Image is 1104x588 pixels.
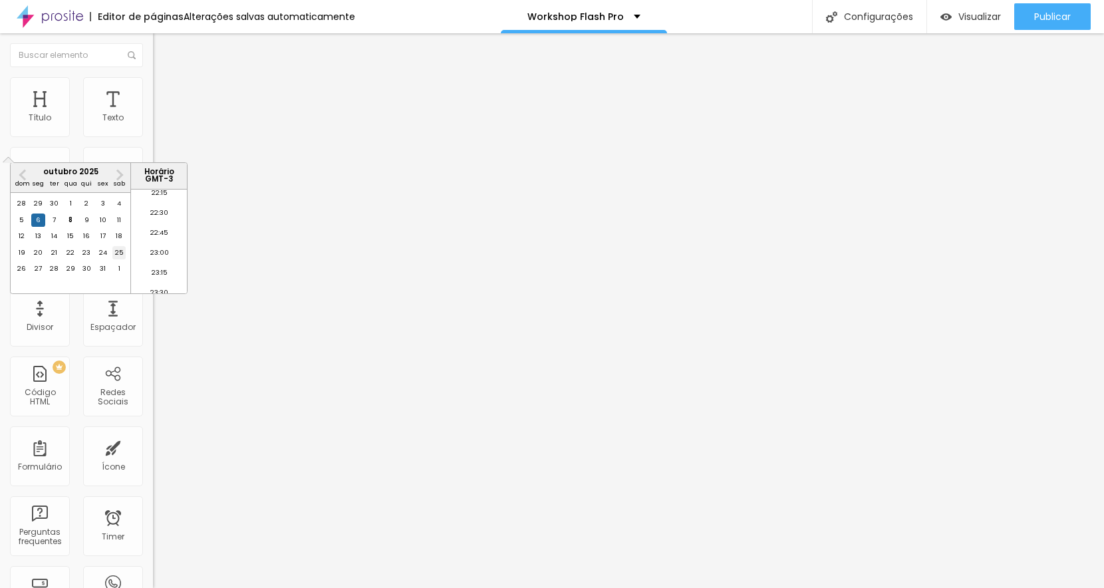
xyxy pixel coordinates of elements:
div: Choose quinta-feira, 9 de outubro de 2025 [80,214,93,227]
img: view-1.svg [940,11,952,23]
span: Visualizar [958,11,1001,22]
div: Choose sexta-feira, 31 de outubro de 2025 [96,262,110,275]
div: Choose terça-feira, 7 de outubro de 2025 [48,214,61,227]
div: Choose quinta-feira, 2 de outubro de 2025 [80,197,93,210]
div: Choose sexta-feira, 24 de outubro de 2025 [96,246,110,259]
div: Choose domingo, 26 de outubro de 2025 [15,262,29,275]
div: seg [31,177,45,190]
div: Ícone [102,462,125,472]
div: Choose quarta-feira, 29 de outubro de 2025 [64,262,77,275]
div: Choose quarta-feira, 1 de outubro de 2025 [64,197,77,210]
div: Divisor [27,323,53,332]
div: Choose sábado, 11 de outubro de 2025 [112,214,126,227]
div: ter [48,177,61,190]
div: Choose terça-feira, 21 de outubro de 2025 [48,246,61,259]
div: Choose domingo, 5 de outubro de 2025 [15,214,29,227]
div: Choose segunda-feira, 27 de outubro de 2025 [31,262,45,275]
li: 22:30 [131,206,188,226]
div: Choose quinta-feira, 30 de outubro de 2025 [80,262,93,275]
button: Visualizar [927,3,1014,30]
div: Choose domingo, 12 de outubro de 2025 [15,229,29,243]
button: Next Month [109,164,130,186]
img: Icone [128,51,136,59]
div: Redes Sociais [86,388,139,407]
div: Choose terça-feira, 30 de setembro de 2025 [48,197,61,210]
li: 23:30 [131,286,188,306]
div: Timer [102,532,124,541]
button: Publicar [1014,3,1091,30]
div: Choose quarta-feira, 22 de outubro de 2025 [64,246,77,259]
div: Choose quarta-feira, 8 de outubro de 2025 [64,214,77,227]
div: Alterações salvas automaticamente [184,12,355,21]
div: Perguntas frequentes [13,527,66,547]
img: Icone [826,11,837,23]
div: Choose domingo, 19 de outubro de 2025 [15,246,29,259]
p: GMT -3 [134,176,184,183]
div: month 2025-10 [14,196,128,277]
p: Workshop Flash Pro [527,12,624,21]
div: Editor de páginas [90,12,184,21]
div: Choose sexta-feira, 10 de outubro de 2025 [96,214,110,227]
div: Choose sábado, 18 de outubro de 2025 [112,229,126,243]
div: Choose sábado, 25 de outubro de 2025 [112,246,126,259]
div: Choose sábado, 1 de novembro de 2025 [112,262,126,275]
span: Publicar [1034,11,1071,22]
li: 22:15 [131,186,188,206]
button: Previous Month [12,164,33,186]
div: Choose sexta-feira, 17 de outubro de 2025 [96,229,110,243]
div: Choose quarta-feira, 15 de outubro de 2025 [64,229,77,243]
li: 23:00 [131,246,188,266]
div: qui [80,177,93,190]
div: qua [64,177,77,190]
div: Espaçador [90,323,136,332]
div: Choose segunda-feira, 6 de outubro de 2025 [31,214,45,227]
div: Choose segunda-feira, 20 de outubro de 2025 [31,246,45,259]
div: outubro 2025 [11,168,130,176]
div: Título [29,113,51,122]
div: Choose sábado, 4 de outubro de 2025 [112,197,126,210]
div: Choose quinta-feira, 16 de outubro de 2025 [80,229,93,243]
div: Código HTML [13,388,66,407]
li: 23:15 [131,266,188,286]
div: sex [96,177,110,190]
li: 22:45 [131,226,188,246]
div: Formulário [18,462,62,472]
div: Choose domingo, 28 de setembro de 2025 [15,197,29,210]
div: Choose segunda-feira, 13 de outubro de 2025 [31,229,45,243]
p: Horário [134,168,184,176]
div: Choose sexta-feira, 3 de outubro de 2025 [96,197,110,210]
div: Choose quinta-feira, 23 de outubro de 2025 [80,246,93,259]
div: Choose terça-feira, 14 de outubro de 2025 [48,229,61,243]
input: Buscar elemento [10,43,143,67]
div: Texto [102,113,124,122]
div: Choose terça-feira, 28 de outubro de 2025 [48,262,61,275]
div: Choose segunda-feira, 29 de setembro de 2025 [31,197,45,210]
